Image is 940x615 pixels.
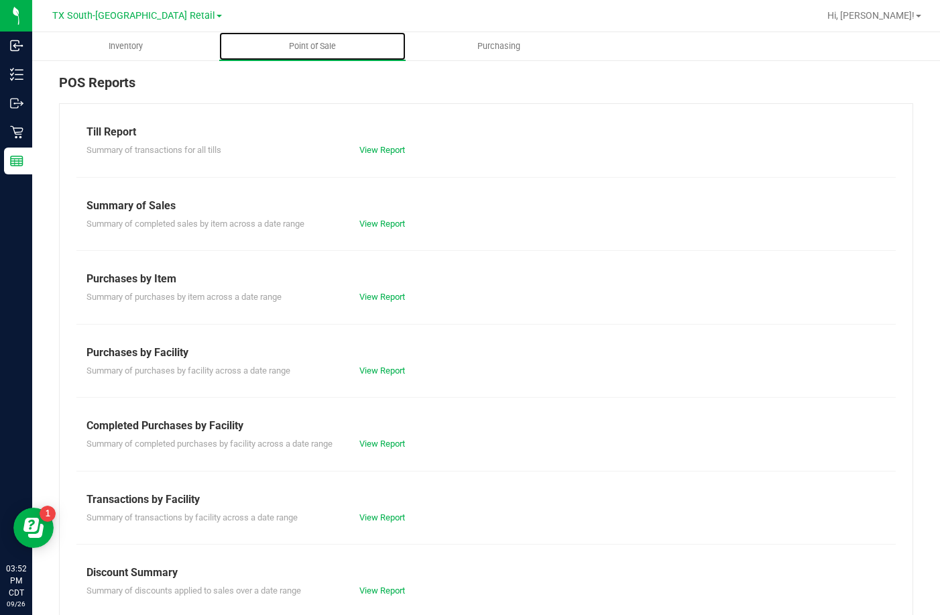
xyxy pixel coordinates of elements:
a: View Report [359,292,405,302]
div: Discount Summary [86,565,886,581]
div: Purchases by Facility [86,345,886,361]
a: Purchasing [406,32,593,60]
a: View Report [359,219,405,229]
span: Summary of purchases by facility across a date range [86,366,290,376]
span: Inventory [91,40,161,52]
p: 09/26 [6,599,26,609]
iframe: Resource center [13,508,54,548]
a: View Report [359,366,405,376]
span: Point of Sale [271,40,354,52]
div: Completed Purchases by Facility [86,418,886,434]
a: View Report [359,512,405,522]
inline-svg: Inventory [10,68,23,81]
span: Summary of transactions for all tills [86,145,221,155]
inline-svg: Retail [10,125,23,139]
div: Transactions by Facility [86,492,886,508]
div: Till Report [86,124,886,140]
span: Summary of completed sales by item across a date range [86,219,304,229]
span: Summary of purchases by item across a date range [86,292,282,302]
span: Summary of transactions by facility across a date range [86,512,298,522]
a: Point of Sale [219,32,406,60]
span: Summary of discounts applied to sales over a date range [86,585,301,596]
inline-svg: Inbound [10,39,23,52]
a: View Report [359,439,405,449]
iframe: Resource center unread badge [40,506,56,522]
div: POS Reports [59,72,913,103]
inline-svg: Outbound [10,97,23,110]
a: Inventory [32,32,219,60]
div: Summary of Sales [86,198,886,214]
span: Summary of completed purchases by facility across a date range [86,439,333,449]
a: View Report [359,585,405,596]
span: Hi, [PERSON_NAME]! [827,10,915,21]
span: Purchasing [459,40,538,52]
div: Purchases by Item [86,271,886,287]
inline-svg: Reports [10,154,23,168]
a: View Report [359,145,405,155]
p: 03:52 PM CDT [6,563,26,599]
span: TX South-[GEOGRAPHIC_DATA] Retail [52,10,215,21]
